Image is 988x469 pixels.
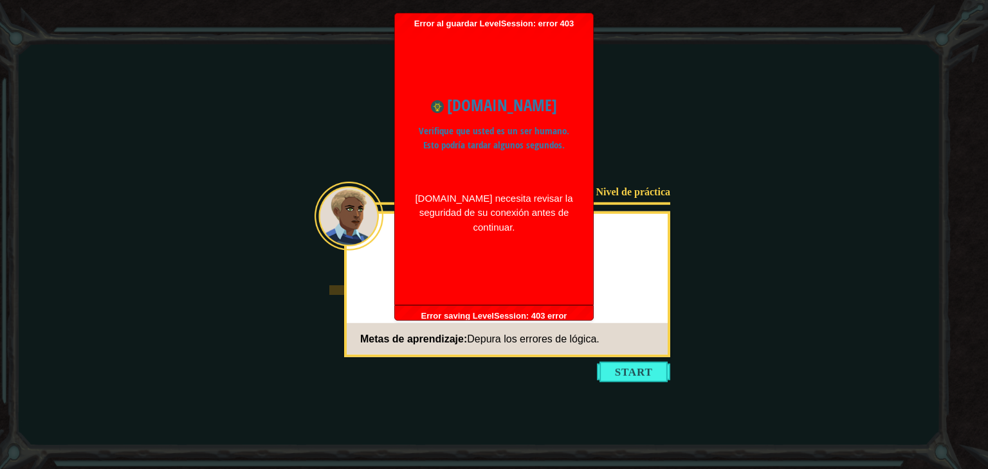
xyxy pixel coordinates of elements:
font: [DOMAIN_NAME] [447,94,557,116]
font: Error al guardar LevelSession: error 403 [414,19,574,28]
button: Start [597,362,670,382]
div: Nivel de práctica [589,185,670,199]
span: Metas de aprendizaje: [360,333,467,344]
font: Verifique que usted es un ser humano. Esto podría tardar algunos segundos. [419,124,569,152]
span: Error saving LevelSession: 403 error [401,311,587,424]
span: Depura los errores de lógica. [467,333,599,344]
font: [DOMAIN_NAME] necesita revisar la seguridad de su conexión antes de continuar. [415,193,572,233]
img: Ícono para www.ozaria.com [431,100,444,113]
